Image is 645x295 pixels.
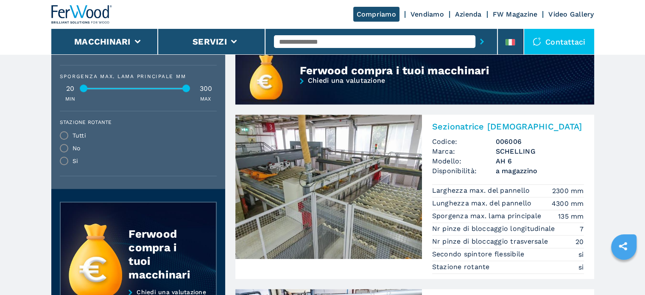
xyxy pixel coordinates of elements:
[432,250,527,259] p: Secondo spintore flessibile
[548,10,594,18] a: Video Gallery
[195,85,217,92] div: 300
[128,227,199,281] div: Ferwood compra i tuoi macchinari
[353,7,399,22] a: Compriamo
[432,199,534,208] p: Lunghezza max. del pannello
[609,257,639,289] iframe: Chat
[578,262,584,272] em: si
[60,74,217,79] div: Sporgenza max. lama principale mm
[552,199,584,208] em: 4300 mm
[475,32,489,51] button: submit-button
[496,146,584,156] h3: SCHELLING
[524,29,594,54] div: Contattaci
[73,132,86,138] div: Tutti
[51,5,112,24] img: Ferwood
[578,250,584,259] em: si
[200,96,211,103] p: MAX
[432,156,496,166] span: Modello:
[65,96,75,103] p: MIN
[496,137,584,146] h3: 006006
[612,236,634,257] a: sharethis
[432,146,496,156] span: Marca:
[575,237,584,247] em: 20
[235,115,594,279] a: Sezionatrice angolare SCHELLING AH 6Sezionatrice [DEMOGRAPHIC_DATA]Codice:006006Marca:SCHELLINGMo...
[432,137,496,146] span: Codice:
[432,121,584,132] h2: Sezionatrice [DEMOGRAPHIC_DATA]
[580,224,584,234] em: 7
[60,85,81,92] div: 20
[558,211,584,221] em: 135 mm
[193,37,227,47] button: Servizi
[432,237,550,246] p: Nr pinze di bloccaggio trasversale
[235,115,422,259] img: Sezionatrice angolare SCHELLING AH 6
[410,10,444,18] a: Vendiamo
[552,186,584,196] em: 2300 mm
[496,166,584,176] span: a magazzino
[432,186,532,195] p: Larghezza max. del pannello
[73,145,81,151] div: No
[496,156,584,166] h3: AH 6
[493,10,538,18] a: FW Magazine
[533,37,541,46] img: Contattaci
[432,262,492,272] p: Stazione rotante
[235,77,594,106] a: Chiedi una valutazione
[74,37,131,47] button: Macchinari
[432,211,544,221] p: Sporgenza max. lama principale
[432,224,557,233] p: Nr pinze di bloccaggio longitudinale
[60,120,212,125] label: Stazione rotante
[73,158,78,164] div: Si
[455,10,482,18] a: Azienda
[432,166,496,176] span: Disponibilità:
[300,64,535,77] div: Ferwood compra i tuoi macchinari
